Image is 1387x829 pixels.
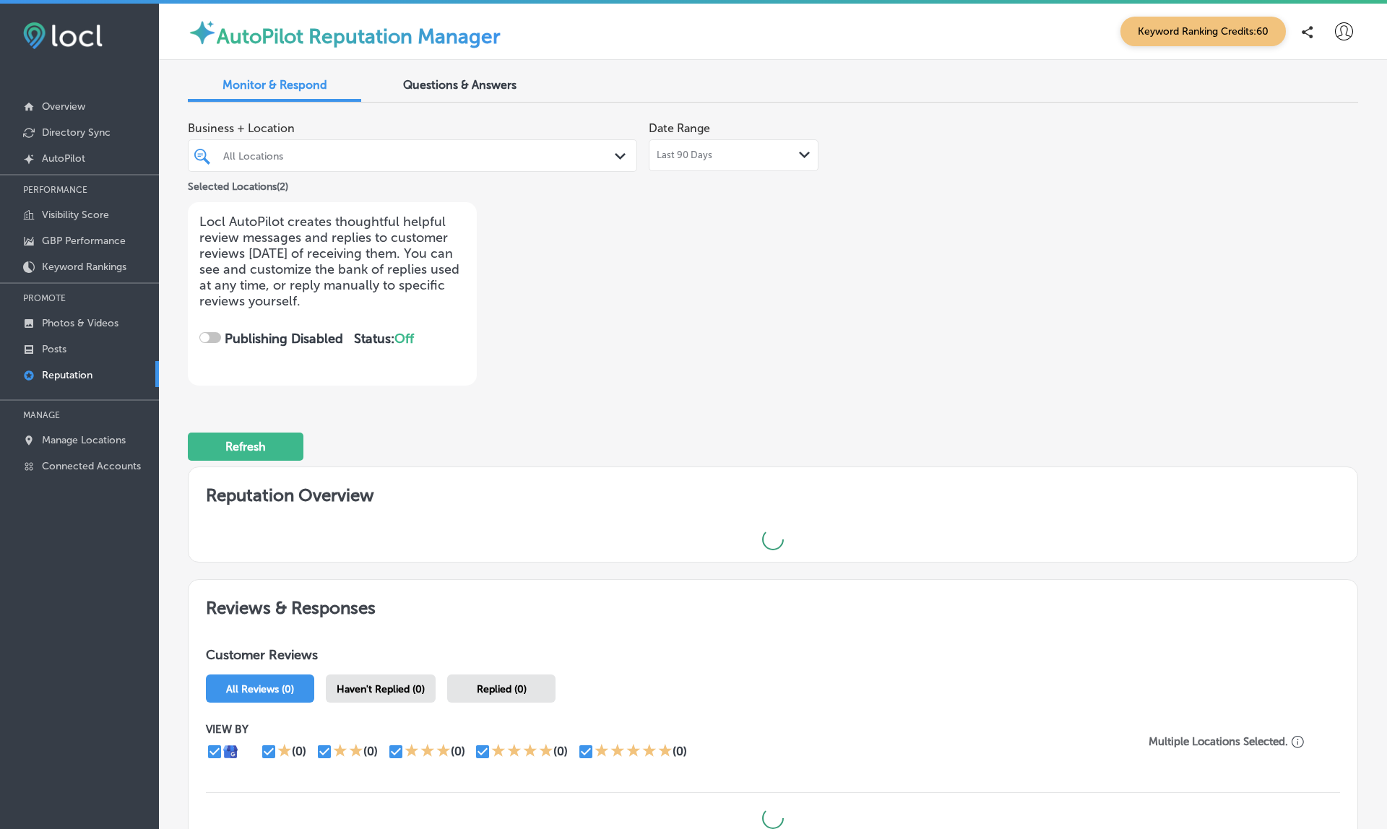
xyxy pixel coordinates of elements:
span: Last 90 Days [657,149,712,161]
div: 1 Star [277,743,292,760]
p: Directory Sync [42,126,111,139]
img: fda3e92497d09a02dc62c9cd864e3231.png [23,22,103,49]
p: Reputation [42,369,92,381]
div: (0) [553,745,568,758]
span: Monitor & Respond [222,78,327,92]
p: Keyword Rankings [42,261,126,273]
div: (0) [363,745,378,758]
div: All Locations [223,149,616,162]
p: Visibility Score [42,209,109,221]
p: Manage Locations [42,434,126,446]
p: Photos & Videos [42,317,118,329]
button: Refresh [188,433,303,461]
p: VIEW BY [206,723,1113,736]
p: Locl AutoPilot creates thoughtful helpful review messages and replies to customer reviews [DATE] ... [199,214,465,309]
img: autopilot-icon [188,18,217,47]
div: 4 Stars [491,743,553,760]
span: Questions & Answers [403,78,517,92]
span: Keyword Ranking Credits: 60 [1120,17,1286,46]
span: All Reviews (0) [226,683,294,695]
span: Replied (0) [477,683,527,695]
label: AutoPilot Reputation Manager [217,25,501,48]
div: 5 Stars [595,743,673,760]
p: Selected Locations ( 2 ) [188,175,288,193]
h2: Reviews & Responses [189,580,1357,630]
h1: Customer Reviews [206,647,1340,669]
div: (0) [673,745,687,758]
p: Multiple Locations Selected. [1149,735,1288,748]
span: Off [394,331,414,347]
span: Business + Location [188,121,637,135]
strong: Status: [354,331,414,347]
div: (0) [451,745,465,758]
div: 2 Stars [333,743,363,760]
p: Posts [42,343,66,355]
h2: Reputation Overview [189,467,1357,517]
div: 3 Stars [405,743,451,760]
span: Haven't Replied (0) [337,683,425,695]
p: Overview [42,100,85,113]
p: Connected Accounts [42,460,141,472]
strong: Publishing Disabled [225,331,343,347]
div: (0) [292,745,306,758]
p: AutoPilot [42,152,85,165]
p: GBP Performance [42,235,126,247]
label: Date Range [649,121,710,135]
